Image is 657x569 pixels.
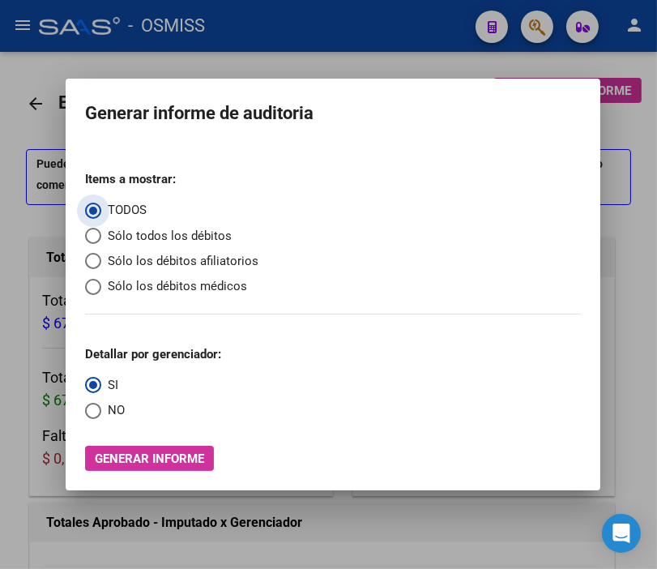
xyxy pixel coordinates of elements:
span: Sólo los débitos afiliatorios [101,252,258,271]
mat-radio-group: Select an option [85,158,258,296]
span: TODOS [101,201,147,220]
span: Sólo todos los débitos [101,227,232,246]
strong: Detallar por gerenciador: [85,347,221,362]
span: SI [101,376,118,395]
mat-radio-group: Select an option [85,333,221,420]
button: Generar informe [85,446,214,471]
h1: Generar informe de auditoria [85,98,581,129]
strong: Items a mostrar: [85,172,176,186]
span: Generar informe [95,451,204,466]
div: Open Intercom Messenger [602,514,641,553]
span: NO [101,401,125,420]
span: Sólo los débitos médicos [101,277,247,296]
